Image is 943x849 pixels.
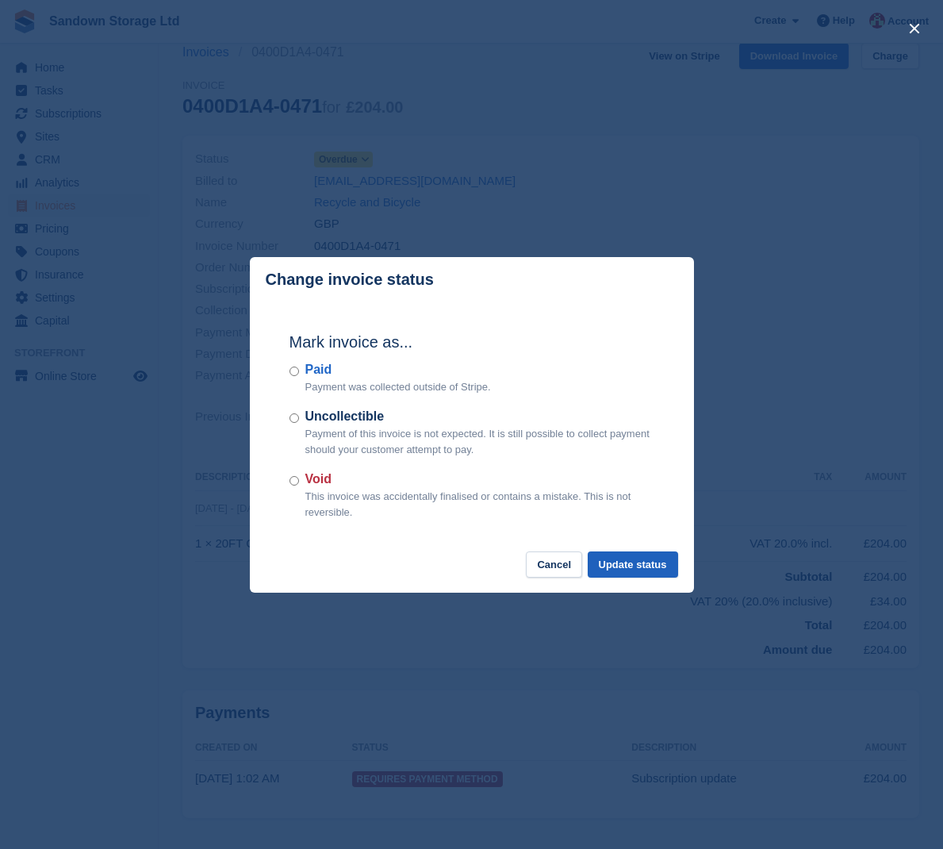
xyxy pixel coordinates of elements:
[305,379,491,395] p: Payment was collected outside of Stripe.
[289,330,654,354] h2: Mark invoice as...
[588,551,678,578] button: Update status
[305,426,654,457] p: Payment of this invoice is not expected. It is still possible to collect payment should your cust...
[526,551,582,578] button: Cancel
[902,16,927,41] button: close
[305,407,654,426] label: Uncollectible
[305,360,491,379] label: Paid
[266,271,434,289] p: Change invoice status
[305,470,654,489] label: Void
[305,489,654,520] p: This invoice was accidentally finalised or contains a mistake. This is not reversible.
